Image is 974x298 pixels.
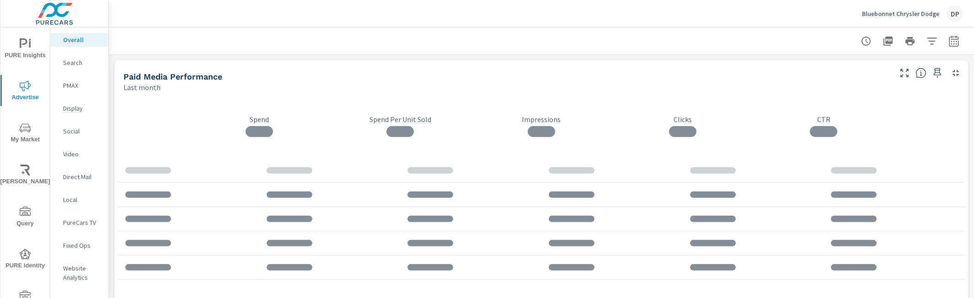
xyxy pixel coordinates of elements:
[897,66,912,80] button: Make Fullscreen
[612,115,753,124] p: Clicks
[330,115,471,124] p: Spend Per Unit Sold
[947,5,963,22] div: DP
[63,58,101,67] p: Search
[50,101,108,115] div: Display
[879,32,897,50] button: "Export Report to PDF"
[901,32,919,50] button: Print Report
[3,207,47,229] span: Query
[3,165,47,187] span: [PERSON_NAME]
[63,195,101,204] p: Local
[862,10,939,18] p: Bluebonnet Chrysler Dodge
[3,38,47,61] span: PURE Insights
[915,68,926,79] span: Understand performance metrics over the selected time range.
[50,193,108,207] div: Local
[63,104,101,113] p: Display
[63,172,101,181] p: Direct Mail
[63,264,101,282] p: Website Analytics
[948,66,963,80] button: Minimize Widget
[923,32,941,50] button: Apply Filters
[123,82,161,93] p: Last month
[188,115,330,124] p: Spend
[50,56,108,69] div: Search
[945,32,963,50] button: Select Date Range
[50,124,108,138] div: Social
[50,79,108,92] div: PMAX
[50,170,108,184] div: Direct Mail
[63,241,101,250] p: Fixed Ops
[63,218,101,227] p: PureCars TV
[63,35,101,44] p: Overall
[50,261,108,284] div: Website Analytics
[471,115,612,124] p: Impressions
[50,147,108,161] div: Video
[3,122,47,145] span: My Market
[50,239,108,252] div: Fixed Ops
[50,216,108,229] div: PureCars TV
[123,72,222,81] h5: Paid Media Performance
[63,127,101,136] p: Social
[753,115,894,124] p: CTR
[50,33,108,47] div: Overall
[3,80,47,103] span: Advertise
[63,81,101,90] p: PMAX
[63,149,101,159] p: Video
[930,66,945,80] span: Save this to your personalized report
[3,249,47,271] span: PURE Identity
